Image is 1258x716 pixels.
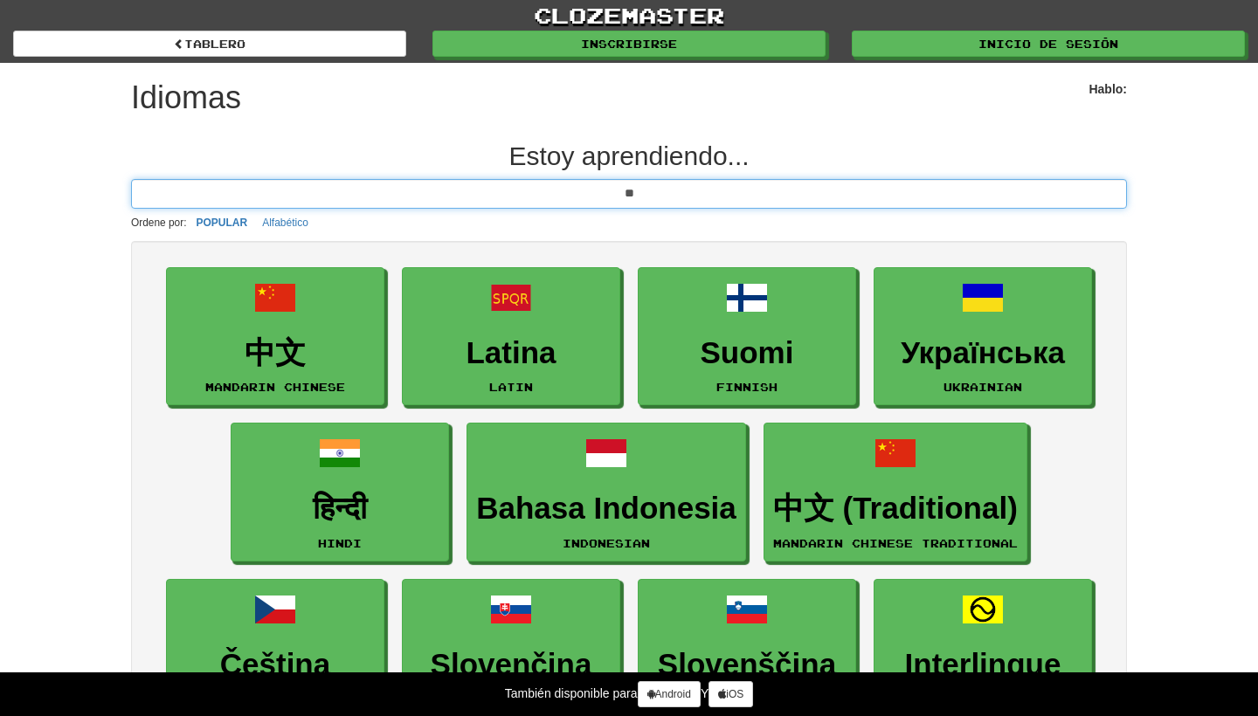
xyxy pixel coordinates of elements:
a: 中文Mandarin Chinese [166,267,384,406]
small: Finnish [716,381,778,393]
a: SuomiFinnish [638,267,856,406]
small: Mandarin Chinese [205,381,345,393]
button: Alfabético [257,213,314,232]
a: Android [638,681,701,707]
small: Latin [489,381,533,393]
h3: Українська [883,336,1082,370]
a: iOS [708,681,753,707]
h3: Suomi [647,336,847,370]
h1: Idiomas [131,80,241,115]
h3: Slovenščina [647,648,847,682]
a: УкраїнськаUkrainian [874,267,1092,406]
small: Indonesian [563,537,650,549]
h3: 中文 (Traditional) [773,492,1018,526]
h3: Latina [411,336,611,370]
h3: Slovenčina [411,648,611,682]
small: Mandarin Chinese Traditional [773,537,1018,549]
a: Bahasa IndonesiaIndonesian [467,423,746,561]
small: Ordene por: [131,217,186,229]
h3: Interlingue [883,648,1082,682]
a: Tablero [13,31,406,57]
a: inicio de sesión [852,31,1245,57]
h3: 中文 [176,336,375,370]
button: POPULAR [190,213,252,232]
a: inscribirse [432,31,826,57]
small: Ukrainian [943,381,1022,393]
a: हिन्दीHindi [231,423,449,561]
small: Hindi [318,537,362,549]
a: 中文 (Traditional)Mandarin Chinese Traditional [764,423,1027,561]
a: LatinaLatin [402,267,620,406]
h3: हिन्दी [240,492,439,526]
h2: Estoy aprendiendo... [131,141,1127,170]
h3: Čeština [176,648,375,682]
h3: Bahasa Indonesia [476,492,736,526]
label: Hablo: [1089,80,1127,98]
